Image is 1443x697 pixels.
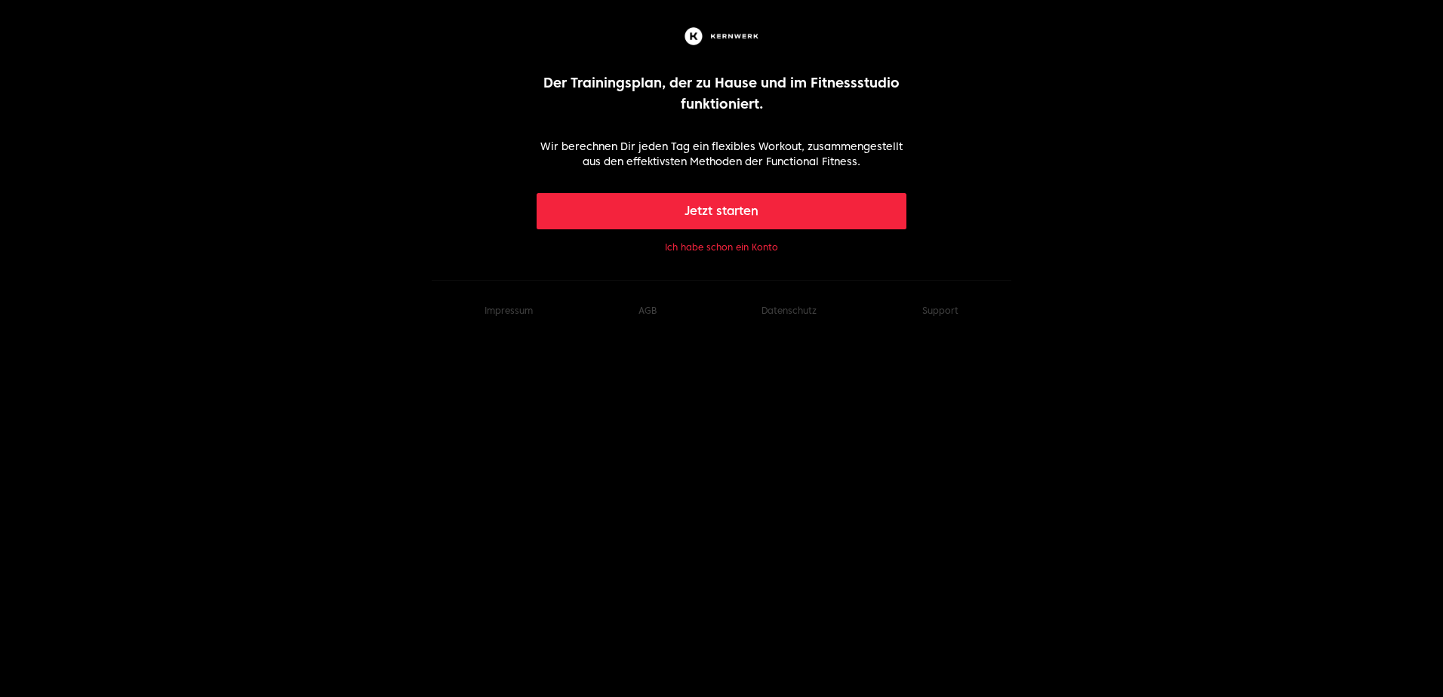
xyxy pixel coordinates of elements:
a: Impressum [485,305,533,316]
button: Support [922,305,958,317]
p: Wir berechnen Dir jeden Tag ein flexibles Workout, zusammengestellt aus den effektivsten Methoden... [537,139,907,169]
a: Datenschutz [761,305,817,316]
img: Kernwerk® [682,24,761,48]
button: Ich habe schon ein Konto [665,241,778,253]
p: Der Trainingsplan, der zu Hause und im Fitnessstudio funktioniert. [537,72,907,115]
button: Jetzt starten [537,193,907,229]
a: AGB [638,305,657,316]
